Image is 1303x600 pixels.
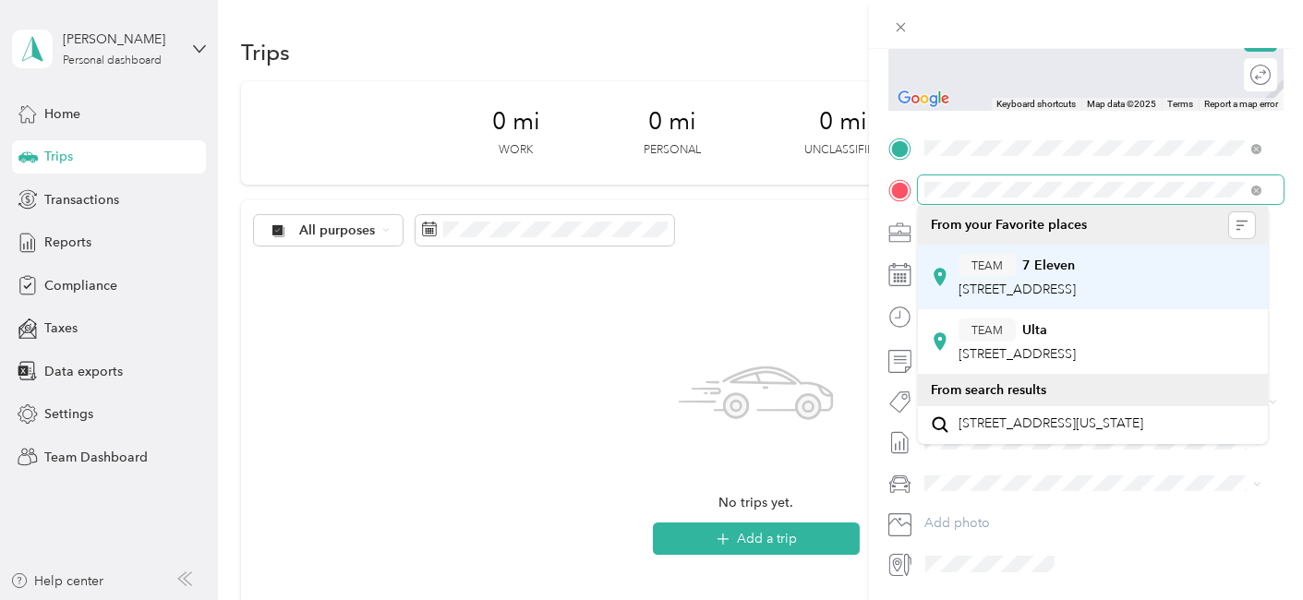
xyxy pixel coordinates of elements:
[959,318,1016,342] button: TEAM
[1204,99,1278,109] a: Report a map error
[959,282,1076,297] span: [STREET_ADDRESS]
[996,98,1076,111] button: Keyboard shortcuts
[959,346,1076,362] span: [STREET_ADDRESS]
[959,415,1143,432] span: [STREET_ADDRESS][US_STATE]
[971,258,1003,274] span: TEAM
[1087,99,1156,109] span: Map data ©2025
[1022,322,1047,339] strong: Ulta
[918,510,1284,536] button: Add photo
[1167,99,1193,109] a: Terms (opens in new tab)
[959,254,1016,277] button: TEAM
[893,87,954,111] a: Open this area in Google Maps (opens a new window)
[931,382,1046,398] span: From search results
[1200,497,1303,600] iframe: Everlance-gr Chat Button Frame
[971,322,1003,339] span: TEAM
[1022,258,1075,274] strong: 7 Eleven
[893,87,954,111] img: Google
[931,217,1087,234] span: From your Favorite places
